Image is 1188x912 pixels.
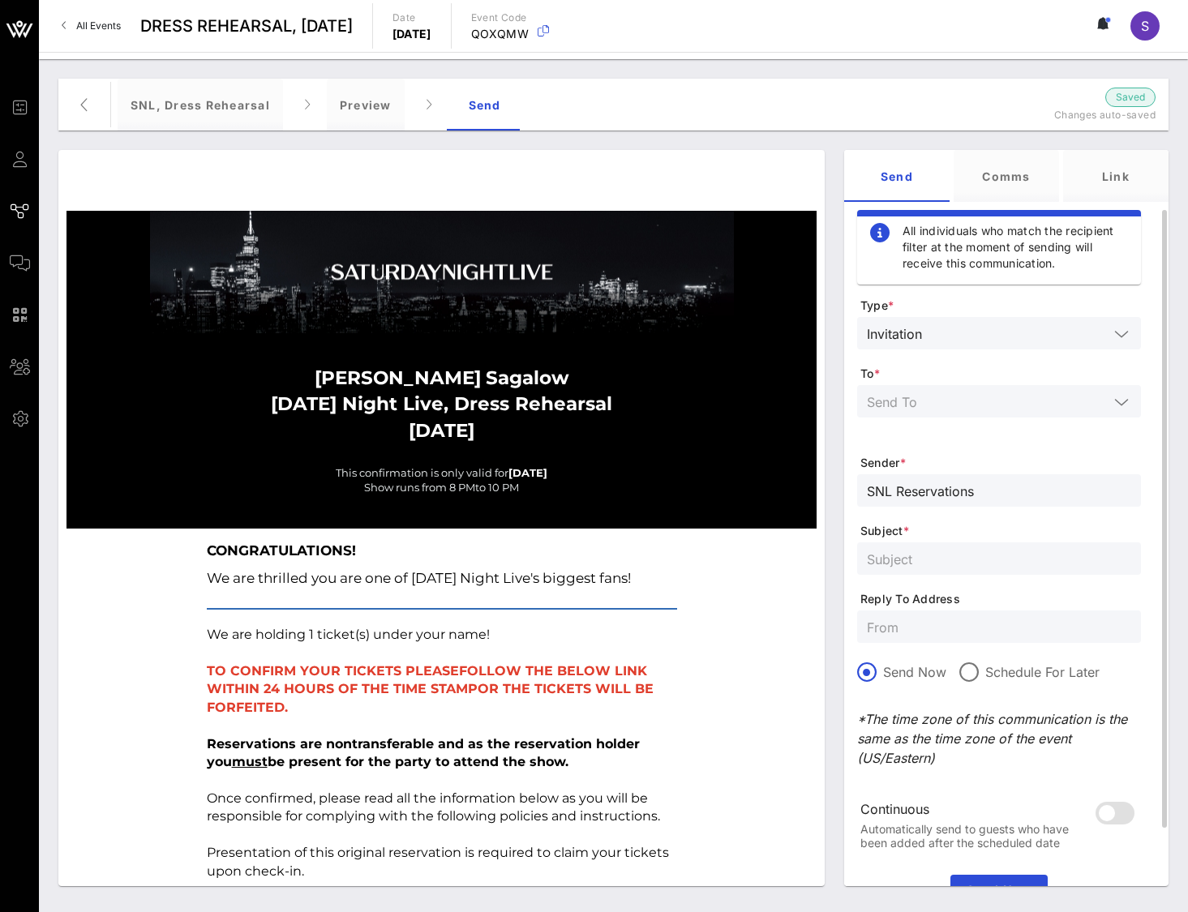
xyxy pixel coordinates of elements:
span: Reply To Address [860,591,1141,607]
strong: Reservations are nontransferable and as the reservation holder you be present for the party to at... [207,736,640,769]
p: Once confirmed, please read all the information below as you will be responsible for complying wi... [207,735,677,826]
span: S [1141,18,1149,34]
p: We are thrilled you are one of [DATE] Night Live's biggest fans! [207,564,677,592]
div: Automatically send to guests who have been added after the scheduled date [860,823,1086,850]
span: must [232,754,268,769]
div: Send [844,150,950,202]
input: Subject [867,548,1131,569]
span: FOLLOW THE BELOW LINK WITHIN 24 HOURS OF THE TIME STAMP [207,663,647,696]
div: Invitation [857,317,1141,349]
table: divider [207,608,677,610]
span: Sender [860,455,1141,471]
p: [DATE] [392,26,431,42]
p: Date [392,10,431,26]
span: . [285,700,288,715]
strong: CONGRATULATIONS! [207,542,356,559]
div: S [1130,11,1160,41]
div: Preview [327,79,405,131]
button: Send Now [950,875,1048,904]
input: From [867,616,1131,637]
span: Saved [1116,89,1145,105]
span: Send Now [957,883,1041,897]
label: Schedule For Later [985,664,1100,680]
p: We are holding 1 ticket(s) under your name! [207,626,677,644]
p: Presentation of this original reservation is required to claim your tickets upon check-in. [207,844,677,880]
p: Event Code [471,10,530,26]
a: All Events [52,13,131,39]
span: to 10 PM [475,481,519,494]
p: Changes auto-saved [953,107,1156,123]
div: Send [448,79,521,131]
span: This confirmation is only valid for [336,466,508,479]
p: *The time zone of this communication is the same as the time zone of the event (US/Eastern) [857,709,1141,768]
label: Send Now [883,664,946,680]
strong: Sagalow [DATE] Night Live, Dress Rehearsal [DATE] [271,366,612,441]
div: All individuals who match the recipient filter at the moment of sending will receive this communi... [903,223,1128,272]
span: TO CONFIRM YOUR TICKETS PLEASE OR THE TICKETS WILL BE FORFEITED [207,663,654,715]
div: Link [1063,150,1169,202]
p: QOXQMW [471,26,530,42]
span: All Events [76,19,121,32]
input: From [867,480,1131,501]
span: Show runs from 8 PM [364,481,475,494]
span: Type [860,298,1141,314]
span: Subject [860,523,1141,539]
div: Continuous [860,802,1086,817]
span: To [860,366,1141,382]
input: Send To [867,391,1109,412]
div: SNL, Dress Rehearsal [118,79,283,131]
strong: [PERSON_NAME] [315,366,481,389]
div: Comms [954,150,1059,202]
strong: [DATE] [508,466,547,479]
span: DRESS REHEARSAL, [DATE] [140,14,353,38]
div: Invitation [867,327,922,341]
